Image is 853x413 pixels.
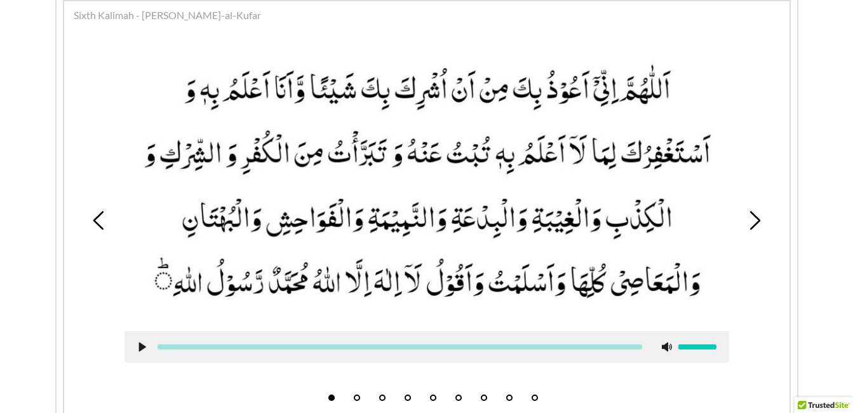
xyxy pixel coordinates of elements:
button: 7 of 9 [481,395,487,401]
button: 2 of 9 [354,395,360,401]
span: Sixth Kalimah - [PERSON_NAME]-al-Kufar [74,8,261,23]
button: 1 of 9 [328,395,335,401]
button: 3 of 9 [379,395,386,401]
button: 9 of 9 [532,395,538,401]
button: 8 of 9 [506,395,513,401]
button: 6 of 9 [455,395,462,401]
button: 5 of 9 [430,395,436,401]
button: 4 of 9 [405,395,411,401]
